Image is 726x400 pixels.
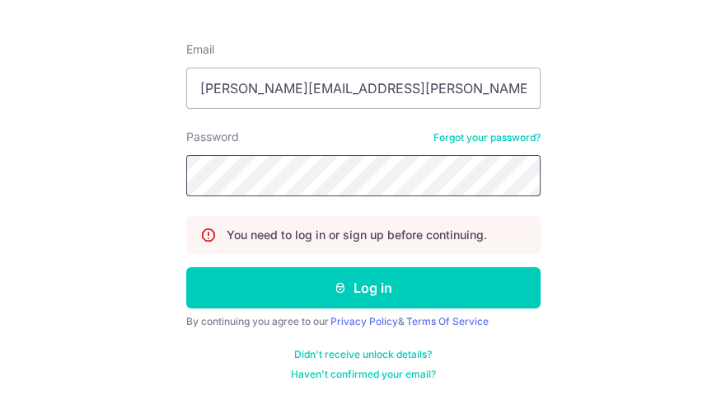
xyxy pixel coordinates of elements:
[294,348,432,361] a: Didn't receive unlock details?
[330,315,398,327] a: Privacy Policy
[433,131,541,144] a: Forgot your password?
[186,129,239,145] label: Password
[186,41,214,58] label: Email
[186,68,541,109] input: Enter your Email
[406,315,489,327] a: Terms Of Service
[227,227,487,243] p: You need to log in or sign up before continuing.
[186,267,541,308] button: Log in
[186,315,541,328] div: By continuing you agree to our &
[291,368,436,381] a: Haven't confirmed your email?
